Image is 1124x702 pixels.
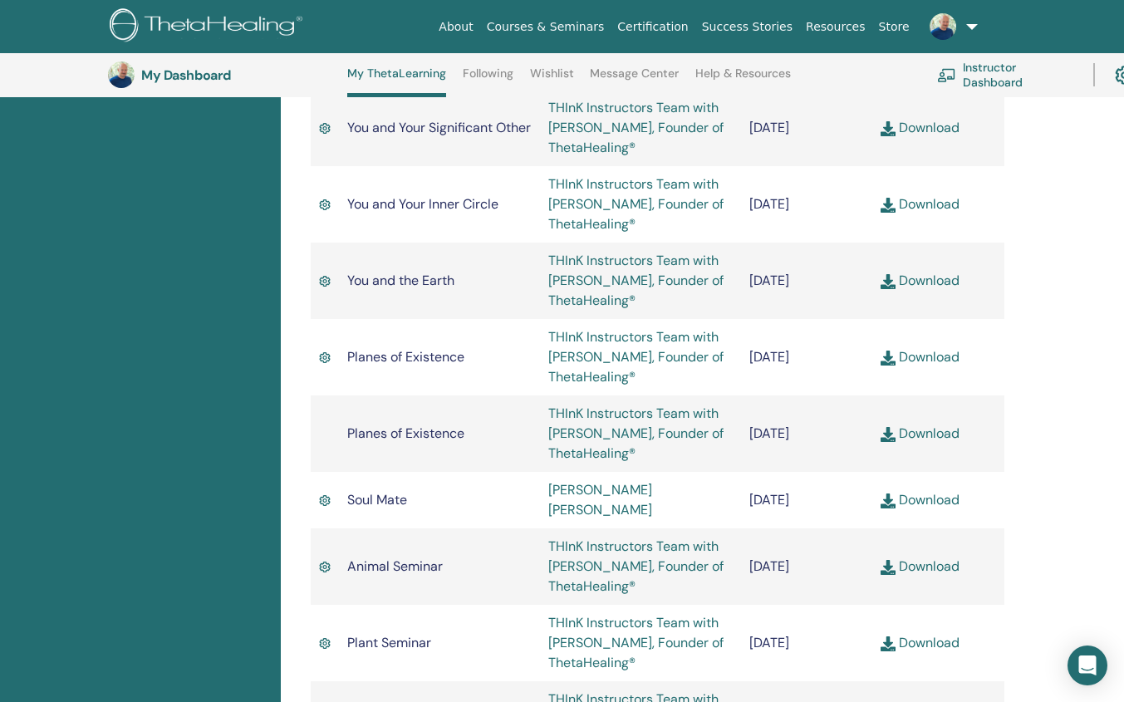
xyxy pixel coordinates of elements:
img: download.svg [881,636,896,651]
span: You and Your Significant Other [347,119,531,136]
img: download.svg [881,121,896,136]
td: [DATE] [741,472,873,528]
a: Help & Resources [695,66,791,93]
img: download.svg [881,274,896,289]
img: logo.png [110,8,308,46]
a: Wishlist [530,66,574,93]
td: [DATE] [741,243,873,319]
img: download.svg [881,351,896,366]
span: You and Your Inner Circle [347,195,498,213]
a: Download [881,425,960,442]
a: About [432,12,479,42]
a: THInK Instructors Team with [PERSON_NAME], Founder of ThetaHealing® [548,405,724,462]
span: You and the Earth [347,272,454,289]
img: download.svg [881,427,896,442]
img: Active Certificate [319,273,330,289]
img: chalkboard-teacher.svg [937,68,956,82]
img: download.svg [881,493,896,508]
img: Active Certificate [319,636,330,651]
a: [PERSON_NAME] [PERSON_NAME] [548,481,652,518]
a: THInK Instructors Team with [PERSON_NAME], Founder of ThetaHealing® [548,252,724,309]
a: Download [881,634,960,651]
a: Download [881,195,960,213]
a: Certification [611,12,695,42]
a: Download [881,119,960,136]
a: THInK Instructors Team with [PERSON_NAME], Founder of ThetaHealing® [548,328,724,385]
span: Plant Seminar [347,634,431,651]
a: THInK Instructors Team with [PERSON_NAME], Founder of ThetaHealing® [548,99,724,156]
td: [DATE] [741,90,873,166]
a: Message Center [590,66,679,93]
h3: My Dashboard [141,67,307,83]
img: default.jpg [108,61,135,88]
a: Store [872,12,916,42]
a: Download [881,272,960,289]
div: Open Intercom Messenger [1068,646,1107,685]
span: Soul Mate [347,491,407,508]
img: Active Certificate [319,120,330,136]
span: Planes of Existence [347,348,464,366]
a: Following [463,66,513,93]
td: [DATE] [741,528,873,605]
td: [DATE] [741,319,873,395]
td: [DATE] [741,166,873,243]
td: [DATE] [741,605,873,681]
span: Animal Seminar [347,557,443,575]
a: THInK Instructors Team with [PERSON_NAME], Founder of ThetaHealing® [548,614,724,671]
a: Success Stories [695,12,799,42]
a: THInK Instructors Team with [PERSON_NAME], Founder of ThetaHealing® [548,538,724,595]
a: Download [881,557,960,575]
a: THInK Instructors Team with [PERSON_NAME], Founder of ThetaHealing® [548,175,724,233]
img: Active Certificate [319,559,330,575]
img: default.jpg [930,13,956,40]
a: My ThetaLearning [347,66,446,97]
img: Active Certificate [319,197,330,213]
a: Courses & Seminars [480,12,611,42]
span: Planes of Existence [347,425,464,442]
img: Active Certificate [319,350,330,366]
a: Resources [799,12,872,42]
td: [DATE] [741,395,873,472]
a: Download [881,491,960,508]
img: download.svg [881,198,896,213]
a: Instructor Dashboard [937,56,1073,93]
img: download.svg [881,560,896,575]
a: Download [881,348,960,366]
img: Active Certificate [319,493,330,508]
